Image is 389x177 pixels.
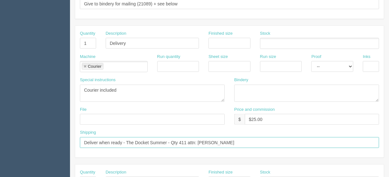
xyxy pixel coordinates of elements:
[106,169,126,175] label: Description
[311,54,321,60] label: Proof
[363,54,371,60] label: Inks
[80,107,87,113] label: File
[157,54,180,60] label: Run quantity
[209,31,233,37] label: Finished size
[80,130,96,136] label: Shipping
[80,169,95,175] label: Quantity
[260,31,271,37] label: Stock
[80,77,116,83] label: Special instructions
[234,107,275,113] label: Price and commission
[80,31,95,37] label: Quantity
[209,169,233,175] label: Finished size
[234,77,248,83] label: Bindery
[209,54,228,60] label: Sheet size
[260,169,271,175] label: Stock
[234,114,245,125] div: $
[80,54,95,60] label: Machine
[80,85,225,102] textarea: Courier included
[260,54,276,60] label: Run size
[88,64,102,68] div: Courier
[106,31,126,37] label: Description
